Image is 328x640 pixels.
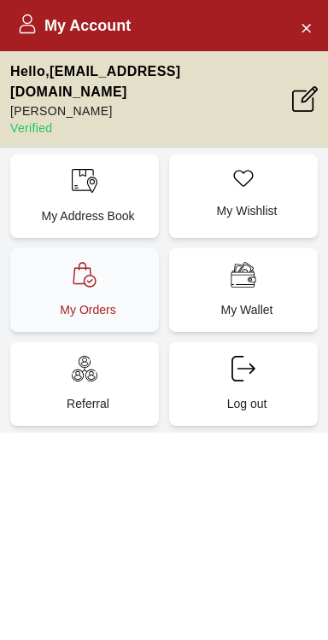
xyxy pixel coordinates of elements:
[10,61,292,102] p: Hello , [EMAIL_ADDRESS][DOMAIN_NAME]
[24,395,152,412] p: Referral
[292,14,319,41] button: Close Account
[17,14,131,38] h2: My Account
[183,301,311,318] p: My Wallet
[183,395,311,412] p: Log out
[183,202,311,219] p: My Wishlist
[10,102,292,119] p: [PERSON_NAME]
[24,207,152,224] p: My Address Book
[10,119,292,137] p: Verified
[24,301,152,318] p: My Orders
